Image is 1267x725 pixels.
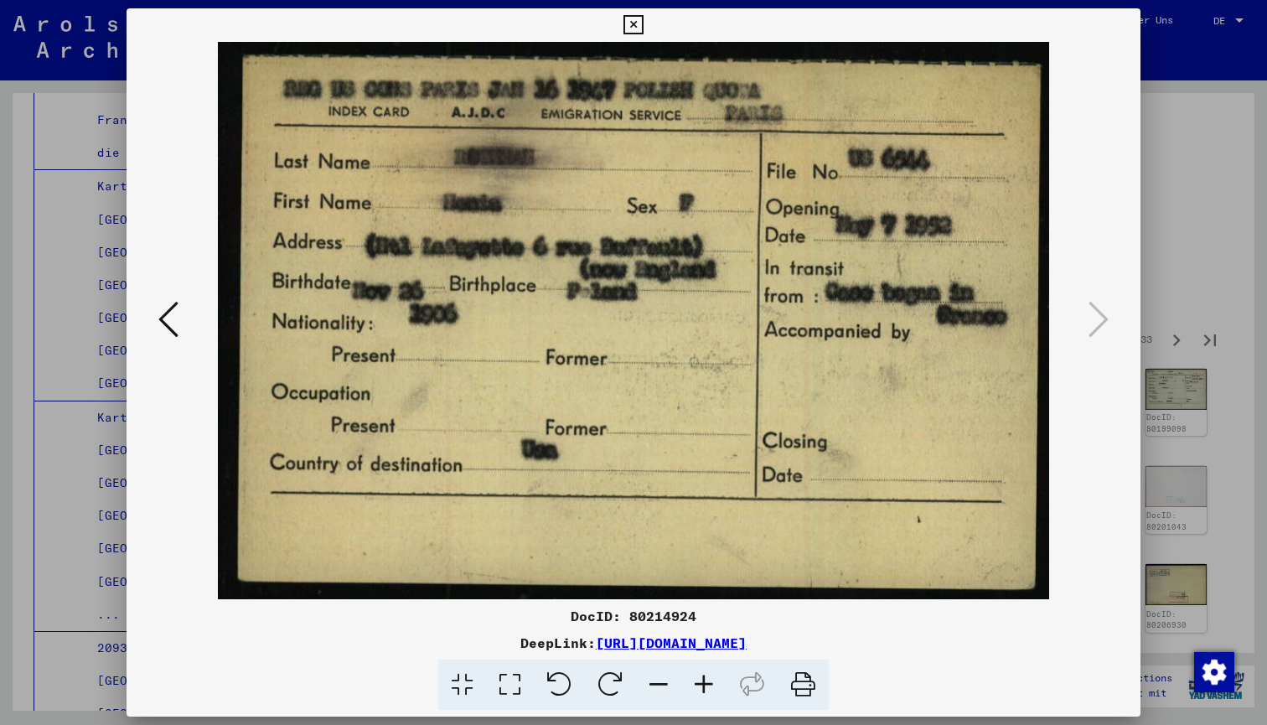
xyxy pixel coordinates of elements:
[127,606,1140,626] div: DocID: 80214924
[127,633,1140,653] div: DeepLink:
[1194,652,1234,692] img: Zustimmung ändern
[184,42,1083,599] img: 001.jpg
[596,634,747,651] a: [URL][DOMAIN_NAME]
[1193,651,1233,691] div: Zustimmung ändern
